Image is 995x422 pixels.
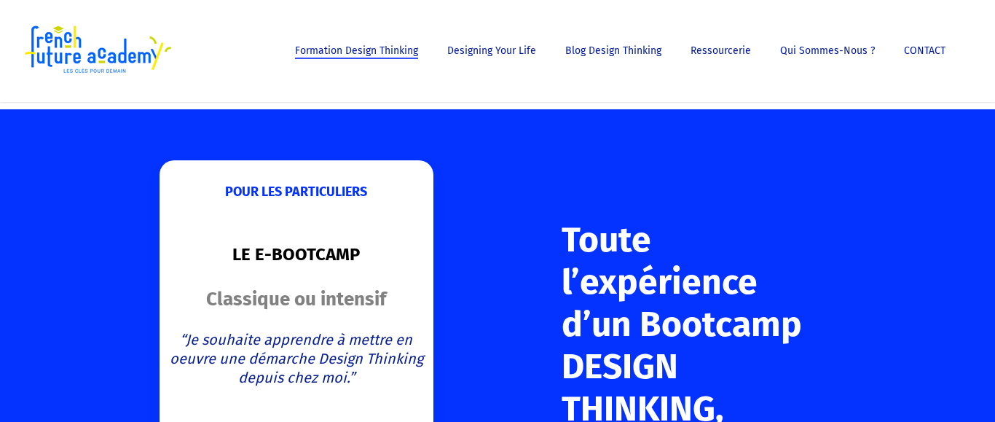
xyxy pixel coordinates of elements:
[691,44,751,57] span: Ressourcerie
[780,44,875,57] span: Qui sommes-nous ?
[288,46,425,56] a: Formation Design Thinking
[232,244,360,265] span: LE E-BOOTCAMP
[225,184,367,200] strong: POUR LES PARTICULIERS
[558,46,669,56] a: Blog Design Thinking
[565,44,661,57] span: Blog Design Thinking
[683,46,758,56] a: Ressourcerie
[447,44,536,57] span: Designing Your Life
[440,46,543,56] a: Designing Your Life
[170,331,423,386] span: “Je souhaite apprendre à mettre en oeuvre une démarche Design Thinking depuis chez moi.”
[206,288,386,310] strong: Classique ou intensif
[904,44,945,57] span: CONTACT
[897,46,953,56] a: CONTACT
[773,46,882,56] a: Qui sommes-nous ?
[295,44,418,57] span: Formation Design Thinking
[20,22,174,80] img: French Future Academy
